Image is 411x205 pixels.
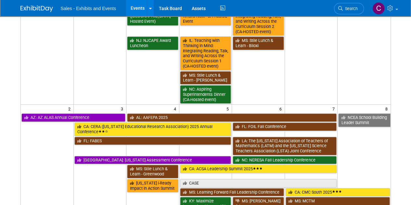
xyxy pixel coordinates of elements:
[338,113,390,127] a: NCEA School Building Leader Summit
[20,6,53,12] img: ExhibitDay
[21,113,126,122] a: AZ: AZ ALAS Annual Conference
[180,188,284,197] a: MS: Learning Forward Fall Leadership Conference
[233,122,337,131] a: FL: FOIL Fall Conference
[286,188,390,197] a: CA: CMC South 2025
[68,105,73,113] span: 2
[74,122,231,136] a: CA: CERA ([US_STATE] Educational Research Association) 2025 Annual Conference
[233,156,337,164] a: NC: NERESA Fall Leadership Conference
[74,137,231,145] a: FL: FABES
[173,105,179,113] span: 4
[127,179,178,192] a: [US_STATE] i-Ready Impact in Action Summit
[233,2,284,36] a: IL: Teaching with Thinking in Mind: Integrating Reading, Talk, and Writing Across the Curriculum ...
[120,105,126,113] span: 3
[385,105,391,113] span: 8
[127,165,178,178] a: MS: Stile Lunch & Learn - Greenwood
[61,6,116,11] span: Sales - Exhibits and Events
[233,36,284,50] a: MS: Stile Lunch & Learn - Biloxi
[334,3,364,14] a: Search
[180,71,231,84] a: MS: Stile Lunch & Learn - [PERSON_NAME]
[180,85,231,104] a: NC: Aspiring Superintendents Dinner (CA-Hosted event)
[279,105,285,113] span: 6
[226,105,232,113] span: 5
[180,179,337,187] a: CASE
[74,156,231,164] a: [GEOGRAPHIC_DATA]: [US_STATE] Assessment Conference
[331,105,337,113] span: 7
[127,113,337,122] a: AL: AAFEPA 2025
[180,165,337,173] a: CA: ACSA Leadership Summit 2025
[180,36,231,70] a: IL: Teaching with Thinking in Mind: Integrating Reading, Talk, and Writing Across the Curriculum ...
[233,137,337,155] a: LA: The [US_STATE] Association of Teachers of Mathematics (LATM) and the [US_STATE] Science Teach...
[127,36,178,50] a: NJ: NJCAPE Award Luncheon
[372,2,385,15] img: Christine Lurz
[343,6,358,11] span: Search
